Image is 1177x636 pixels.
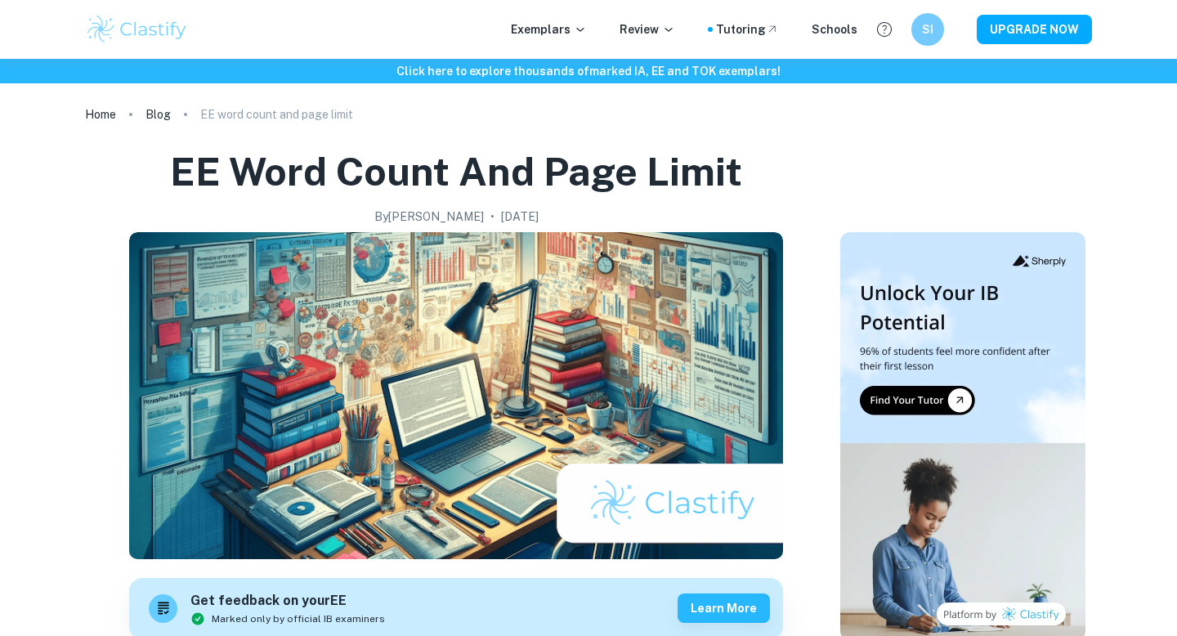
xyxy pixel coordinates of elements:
[85,13,189,46] img: Clastify logo
[145,103,171,126] a: Blog
[911,13,944,46] button: SI
[374,208,484,226] h2: By [PERSON_NAME]
[129,232,783,559] img: EE word count and page limit cover image
[170,146,742,198] h1: EE word count and page limit
[870,16,898,43] button: Help and Feedback
[716,20,779,38] a: Tutoring
[490,208,495,226] p: •
[190,591,385,611] h6: Get feedback on your EE
[919,20,938,38] h6: SI
[501,208,539,226] h2: [DATE]
[212,611,385,626] span: Marked only by official IB examiners
[3,62,1174,80] h6: Click here to explore thousands of marked IA, EE and TOK exemplars !
[511,20,587,38] p: Exemplars
[977,15,1092,44] button: UPGRADE NOW
[812,20,857,38] a: Schools
[85,103,116,126] a: Home
[620,20,675,38] p: Review
[200,105,353,123] p: EE word count and page limit
[678,593,770,623] button: Learn more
